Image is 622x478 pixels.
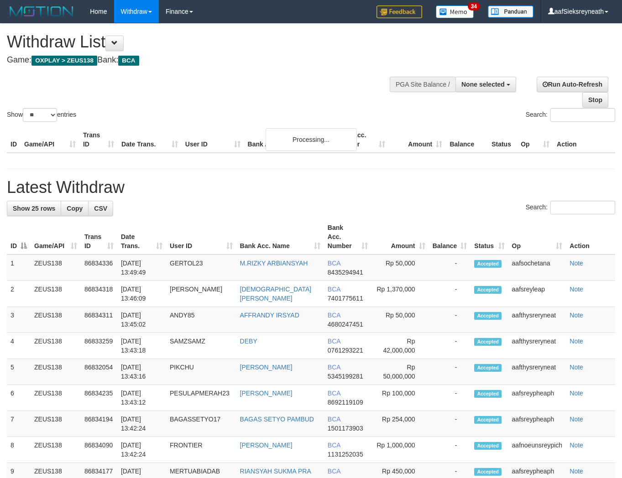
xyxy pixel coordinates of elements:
span: Accepted [474,260,502,268]
a: [PERSON_NAME] [240,442,293,449]
td: ANDY85 [166,307,236,333]
img: Feedback.jpg [376,5,422,18]
a: Note [570,468,583,475]
td: aafsreypheaph [508,411,566,437]
a: [PERSON_NAME] [240,390,293,397]
td: [DATE] 13:45:02 [117,307,166,333]
td: GERTOL23 [166,255,236,281]
th: Action [553,127,615,153]
span: Copy 4680247451 to clipboard [328,321,363,328]
a: DEBY [240,338,257,345]
td: PESULAPMERAH23 [166,385,236,411]
span: Copy 8435294941 to clipboard [328,269,363,276]
span: Copy 5345199281 to clipboard [328,373,363,380]
span: Accepted [474,312,502,320]
th: Date Trans. [118,127,182,153]
td: ZEUS138 [31,411,81,437]
td: aafsochetana [508,255,566,281]
th: Game/API [21,127,79,153]
th: Game/API: activate to sort column ascending [31,219,81,255]
span: Accepted [474,442,502,450]
a: Note [570,260,583,267]
td: ZEUS138 [31,281,81,307]
td: aafthysreryneat [508,333,566,359]
a: Note [570,312,583,319]
td: - [429,437,471,463]
td: 2 [7,281,31,307]
td: - [429,307,471,333]
span: 34 [468,2,480,10]
th: Bank Acc. Number [332,127,389,153]
th: Bank Acc. Name [244,127,332,153]
td: 1 [7,255,31,281]
select: Showentries [23,108,57,122]
td: aafnoeunsreypich [508,437,566,463]
td: 86833259 [81,333,117,359]
td: 86834336 [81,255,117,281]
td: 86834311 [81,307,117,333]
td: Rp 50,000,000 [371,359,429,385]
th: Op [517,127,553,153]
td: PIKCHU [166,359,236,385]
td: - [429,411,471,437]
td: [PERSON_NAME] [166,281,236,307]
td: 86834090 [81,437,117,463]
input: Search: [550,201,615,214]
h4: Game: Bank: [7,56,406,65]
span: Accepted [474,390,502,398]
td: 4 [7,333,31,359]
span: Copy 0761293221 to clipboard [328,347,363,354]
td: aafthysreryneat [508,307,566,333]
a: Note [570,338,583,345]
a: Stop [582,92,608,108]
th: Op: activate to sort column ascending [508,219,566,255]
a: RIANSYAH SUKMA PRA [240,468,311,475]
a: CSV [88,201,113,216]
a: Show 25 rows [7,201,61,216]
th: Bank Acc. Name: activate to sort column ascending [236,219,324,255]
td: 86834194 [81,411,117,437]
th: Trans ID: activate to sort column ascending [81,219,117,255]
span: Copy 7401775611 to clipboard [328,295,363,302]
th: User ID: activate to sort column ascending [166,219,236,255]
td: 8 [7,437,31,463]
span: Copy 1501173903 to clipboard [328,425,363,432]
th: ID [7,127,21,153]
label: Search: [526,201,615,214]
span: Show 25 rows [13,205,55,212]
td: - [429,359,471,385]
td: SAMZSAMZ [166,333,236,359]
td: Rp 1,000,000 [371,437,429,463]
span: BCA [328,260,340,267]
span: Accepted [474,286,502,294]
td: 86834318 [81,281,117,307]
span: Copy 8692119109 to clipboard [328,399,363,406]
a: [PERSON_NAME] [240,364,293,371]
td: ZEUS138 [31,359,81,385]
th: User ID [182,127,244,153]
span: BCA [328,442,340,449]
a: Note [570,364,583,371]
span: BCA [328,338,340,345]
span: Copy 1131252035 to clipboard [328,451,363,458]
td: [DATE] 13:49:49 [117,255,166,281]
td: FRONTIER [166,437,236,463]
td: aafsreypheaph [508,385,566,411]
td: Rp 50,000 [371,307,429,333]
td: Rp 254,000 [371,411,429,437]
td: 86834235 [81,385,117,411]
span: BCA [328,364,340,371]
a: Note [570,286,583,293]
th: Action [566,219,615,255]
td: ZEUS138 [31,255,81,281]
img: MOTION_logo.png [7,5,76,18]
td: - [429,385,471,411]
td: [DATE] 13:42:24 [117,437,166,463]
span: BCA [328,390,340,397]
td: 6 [7,385,31,411]
th: Balance [446,127,488,153]
span: Copy [67,205,83,212]
td: aafsreyleap [508,281,566,307]
td: Rp 50,000 [371,255,429,281]
div: Processing... [266,128,357,151]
